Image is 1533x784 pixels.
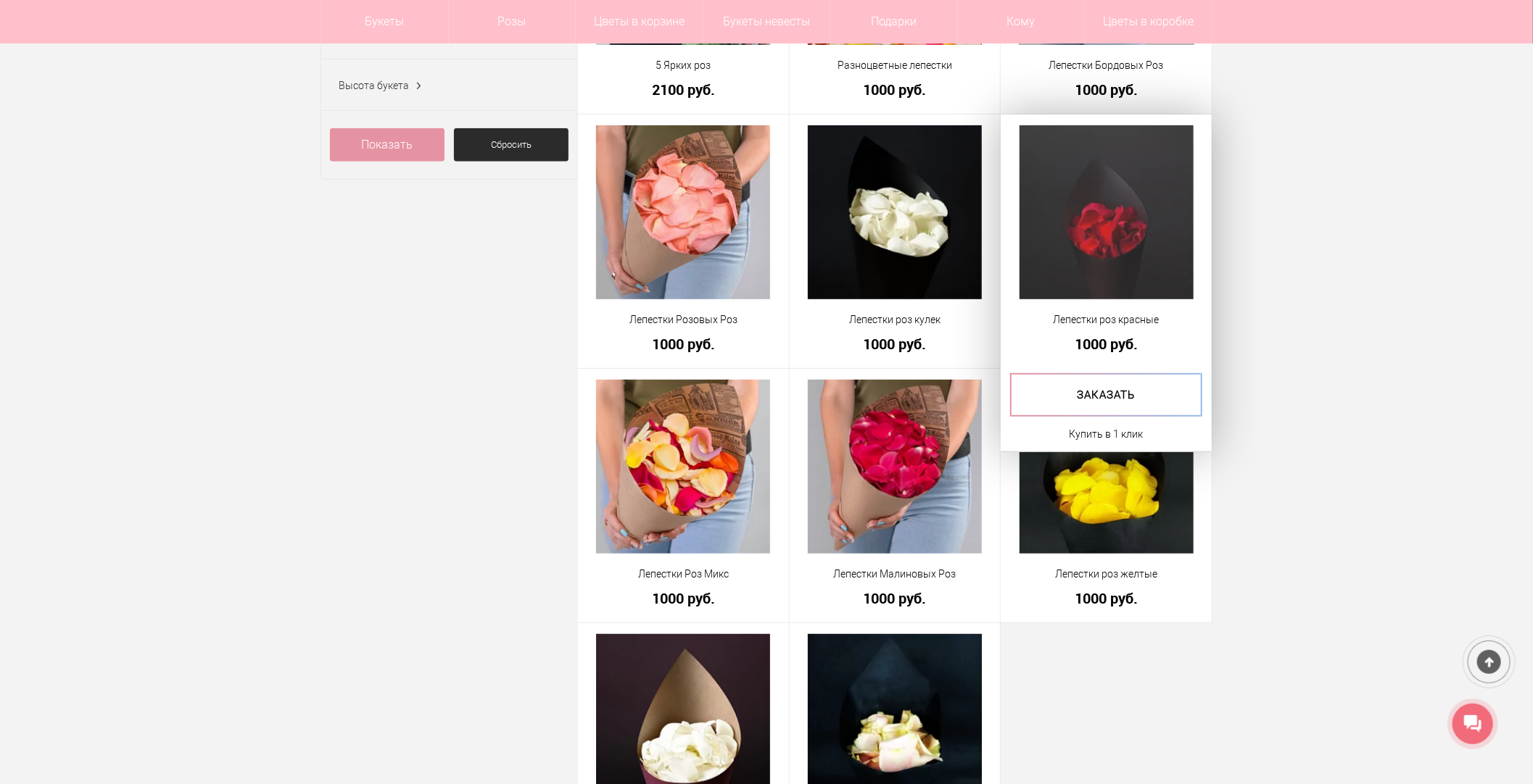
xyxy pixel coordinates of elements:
a: 1000 руб. [799,82,991,97]
img: Лепестки Малиновых Роз [808,380,982,554]
img: Лепестки Розовых Роз [596,125,770,299]
a: Показать [330,128,445,162]
a: Лепестки Роз Микс [587,567,780,582]
a: 1000 руб. [1010,591,1202,606]
a: 1000 руб. [587,336,780,351]
a: Лепестки роз красные [1010,312,1202,328]
a: Купить в 1 клик [1070,425,1144,443]
a: 1000 руб. [587,591,780,606]
img: Лепестки роз кулек [808,125,982,299]
img: Лепестки роз желтые [1020,380,1194,554]
span: Высота букета [339,80,409,91]
a: 1000 руб. [799,591,991,606]
a: 2100 руб. [587,82,780,97]
a: Лепестки роз кулек [799,312,991,328]
a: 1000 руб. [1010,82,1202,97]
a: 1000 руб. [799,336,991,351]
a: Разноцветные лепестки [799,58,991,73]
a: Лепестки роз желтые [1010,567,1202,582]
a: 1000 руб. [1010,336,1202,351]
a: Лепестки Малиновых Роз [799,567,991,582]
img: Лепестки роз красные [1020,125,1194,299]
img: Лепестки Роз Микс [596,380,770,554]
a: 5 Ярких роз [587,58,780,73]
a: Лепестки Розовых Роз [587,312,780,328]
a: Лепестки Бордовых Роз [1010,58,1202,73]
a: Сбросить [454,128,569,162]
